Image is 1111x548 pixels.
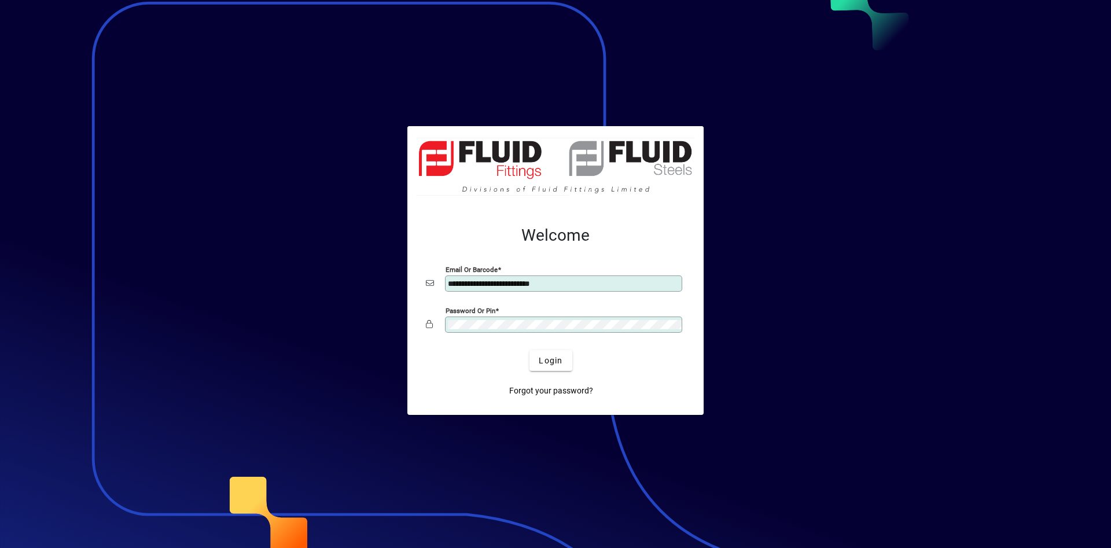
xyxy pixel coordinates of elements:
span: Forgot your password? [509,385,593,397]
span: Login [539,355,562,367]
mat-label: Email or Barcode [446,266,498,274]
h2: Welcome [426,226,685,245]
mat-label: Password or Pin [446,307,495,315]
a: Forgot your password? [505,380,598,401]
button: Login [529,350,572,371]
